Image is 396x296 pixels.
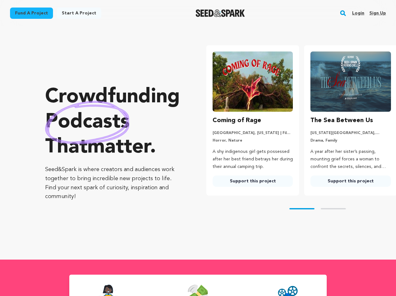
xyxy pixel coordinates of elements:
h3: The Sea Between Us [310,116,373,126]
p: Drama, Family [310,138,391,143]
h3: Coming of Rage [213,116,261,126]
p: [GEOGRAPHIC_DATA], [US_STATE] | Film Short [213,131,293,136]
img: hand sketched image [45,101,129,144]
p: [US_STATE][GEOGRAPHIC_DATA], [US_STATE] | Film Short [310,131,391,136]
a: Support this project [213,175,293,187]
img: Coming of Rage image [213,51,293,112]
a: Support this project [310,175,391,187]
a: Seed&Spark Homepage [196,9,245,17]
p: A shy indigenous girl gets possessed after her best friend betrays her during their annual campin... [213,148,293,170]
a: Login [352,8,364,18]
a: Sign up [369,8,386,18]
img: Seed&Spark Logo Dark Mode [196,9,245,17]
p: Horror, Nature [213,138,293,143]
p: Crowdfunding that . [45,85,181,160]
img: The Sea Between Us image [310,51,391,112]
a: Fund a project [10,8,53,19]
p: A year after her sister’s passing, mounting grief forces a woman to confront the secrets, silence... [310,148,391,170]
span: matter [87,137,150,158]
a: Start a project [57,8,101,19]
p: Seed&Spark is where creators and audiences work together to bring incredible new projects to life... [45,165,181,201]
